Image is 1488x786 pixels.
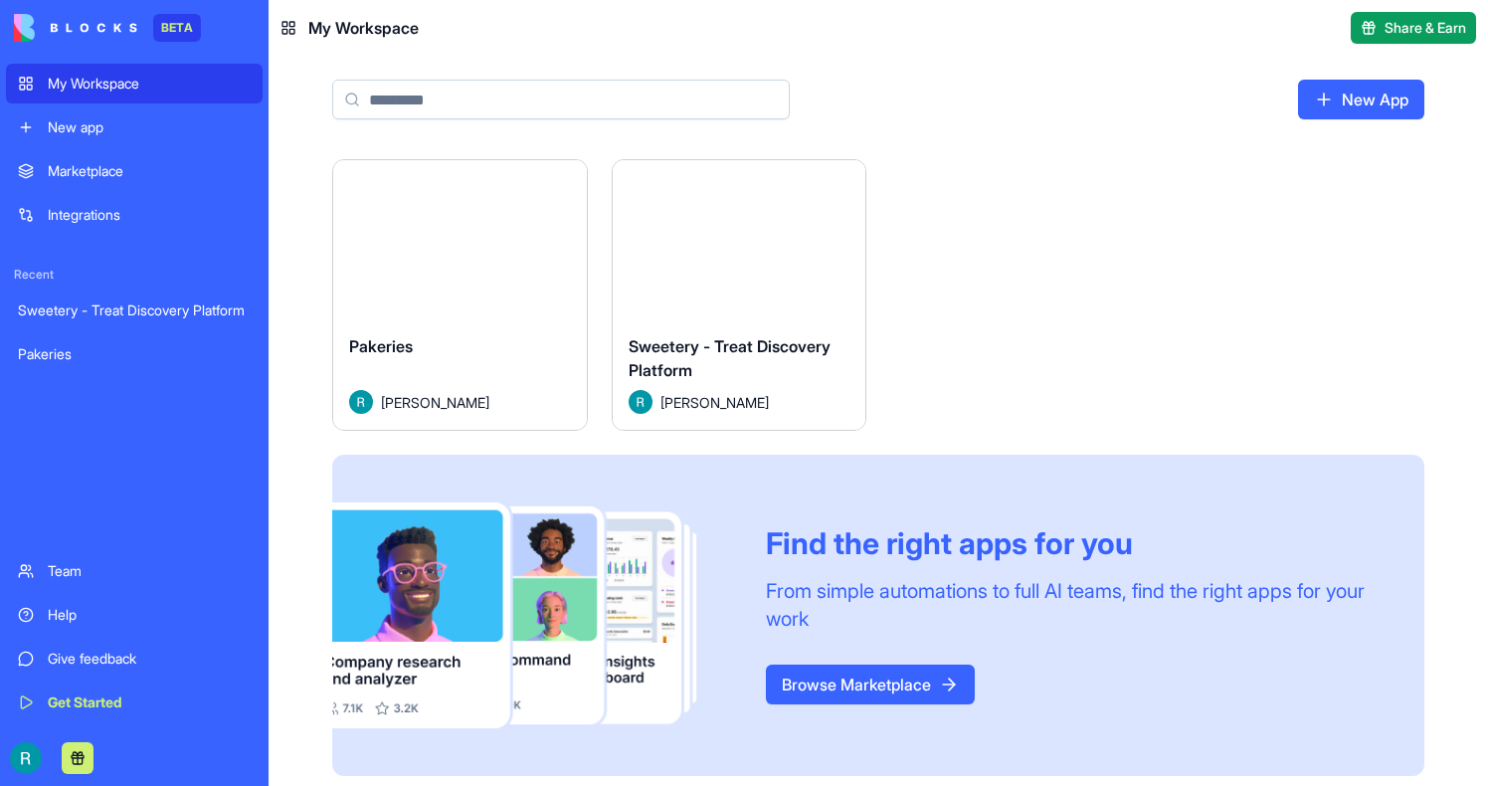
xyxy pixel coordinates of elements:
img: Frame_181_egmpey.png [332,502,734,728]
div: Marketplace [48,161,251,181]
img: Avatar [629,390,652,414]
div: New app [48,117,251,137]
a: New App [1298,80,1424,119]
div: Get Started [48,692,251,712]
a: Team [6,551,263,591]
span: Recent [6,267,263,283]
a: Integrations [6,195,263,235]
a: Sweetery - Treat Discovery PlatformAvatar[PERSON_NAME] [612,159,867,431]
span: My Workspace [308,16,419,40]
div: Give feedback [48,649,251,669]
div: Find the right apps for you [766,525,1377,561]
img: Avatar [349,390,373,414]
div: Sweetery - Treat Discovery Platform [18,300,251,320]
div: My Workspace [48,74,251,94]
a: Browse Marketplace [766,665,975,704]
span: [PERSON_NAME] [381,392,489,413]
span: Sweetery - Treat Discovery Platform [629,336,831,380]
img: logo [14,14,137,42]
a: Give feedback [6,639,263,679]
a: My Workspace [6,64,263,103]
a: Pakeries [6,334,263,374]
div: Team [48,561,251,581]
img: ACg8ocIQaqk-1tPQtzwxiZ7ZlP6dcFgbwUZ5nqaBNAw22a2oECoLioo=s96-c [10,742,42,774]
div: Integrations [48,205,251,225]
span: [PERSON_NAME] [660,392,769,413]
a: New app [6,107,263,147]
span: Share & Earn [1385,18,1466,38]
div: From simple automations to full AI teams, find the right apps for your work [766,577,1377,633]
a: Help [6,595,263,635]
button: Share & Earn [1351,12,1476,44]
div: BETA [153,14,201,42]
div: Pakeries [18,344,251,364]
a: PakeriesAvatar[PERSON_NAME] [332,159,588,431]
a: Get Started [6,683,263,722]
a: Sweetery - Treat Discovery Platform [6,291,263,330]
a: Marketplace [6,151,263,191]
a: BETA [14,14,201,42]
span: Pakeries [349,336,413,356]
div: Help [48,605,251,625]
